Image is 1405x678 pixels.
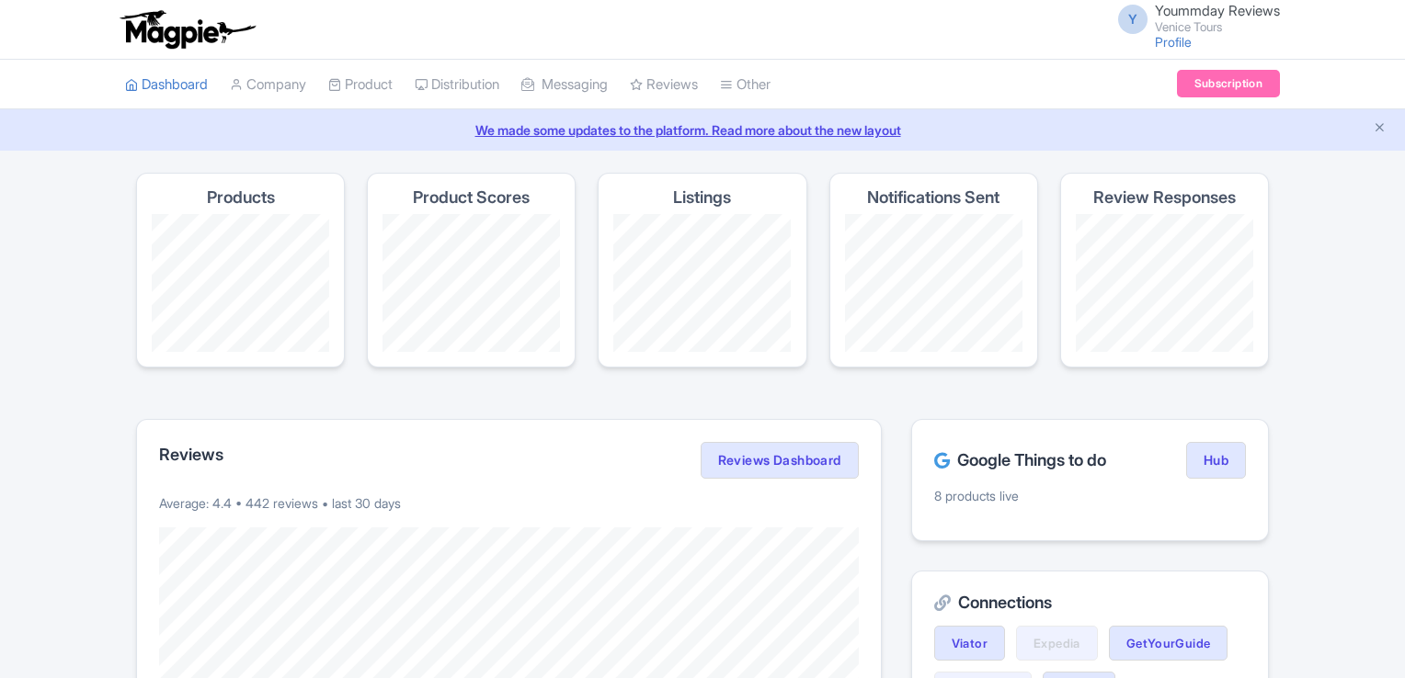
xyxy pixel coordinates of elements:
[1186,442,1246,479] a: Hub
[11,120,1394,140] a: We made some updates to the platform. Read more about the new layout
[701,442,859,479] a: Reviews Dashboard
[867,188,999,207] h4: Notifications Sent
[1155,21,1280,33] small: Venice Tours
[1109,626,1228,661] a: GetYourGuide
[415,60,499,110] a: Distribution
[1373,119,1387,140] button: Close announcement
[413,188,530,207] h4: Product Scores
[934,486,1246,505] p: 8 products live
[1177,70,1280,97] a: Subscription
[1107,4,1280,33] a: Y Yoummday Reviews Venice Tours
[1016,626,1098,661] a: Expedia
[934,593,1246,612] h2: Connections
[1155,2,1280,19] span: Yoummday Reviews
[116,9,258,50] img: logo-ab69f6fb50320c5b225c76a69d11143b.png
[125,60,208,110] a: Dashboard
[328,60,393,110] a: Product
[934,451,1106,469] h2: Google Things to do
[720,60,771,110] a: Other
[630,60,698,110] a: Reviews
[159,493,859,513] p: Average: 4.4 • 442 reviews • last 30 days
[1155,34,1192,50] a: Profile
[1093,188,1236,207] h4: Review Responses
[159,446,223,464] h2: Reviews
[521,60,608,110] a: Messaging
[934,626,1005,661] a: Viator
[1118,5,1148,34] span: Y
[207,188,275,207] h4: Products
[230,60,306,110] a: Company
[673,188,731,207] h4: Listings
